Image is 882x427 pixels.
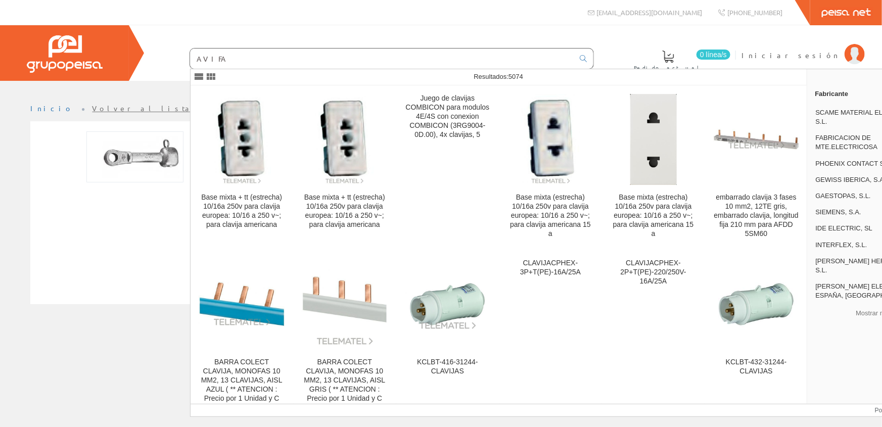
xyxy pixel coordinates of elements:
img: Base mixta + tt (estrecha) 10/16a 250v para clavija europea: 10/16 a 250 v~; para clavija americana [213,94,271,185]
div: CLAVIJACPHEX-2P+T(PE)-220/250V-16A/25A [610,259,697,286]
span: [EMAIL_ADDRESS][DOMAIN_NAME] [597,8,703,17]
img: BARRA COLECT CLAVIJA, MONOFAS 10 MM2, 13 CLAVIJAS, AISL GRIS ( ** ATENCION : Precio por 1 Unidad y C [302,262,388,346]
img: Grupo Peisa [27,35,103,73]
div: Base mixta + tt (estrecha) 10/16a 250v para clavija europea: 10/16 a 250 v~; para clavija americana [302,193,388,229]
img: BARRA COLECT CLAVIJA, MONOFAS 10 MM2, 13 CLAVIJAS, AISL AZUL ( ** ATENCION : Precio por 1 Unidad y C [199,281,285,327]
a: KCLBT-432-31244-CLAVIJAS KCLBT-432-31244-CLAVIJAS [705,251,808,415]
div: BARRA COLECT CLAVIJA, MONOFAS 10 MM2, 13 CLAVIJAS, AISL GRIS ( ** ATENCION : Precio por 1 Unidad y C [302,358,388,403]
a: Base mixta + tt (estrecha) 10/16a 250v para clavija europea: 10/16 a 250 v~; para clavija america... [191,86,293,250]
span: Pedido actual [634,63,703,73]
input: Buscar ... [190,49,574,69]
div: BARRA COLECT CLAVIJA, MONOFAS 10 MM2, 13 CLAVIJAS, AISL AZUL ( ** ATENCION : Precio por 1 Unidad y C [199,358,285,403]
a: Iniciar sesión [741,42,865,52]
img: KCLBT-432-31244-CLAVIJAS [713,261,800,348]
a: KCLBT-416-31244-CLAVIJAS KCLBT-416-31244-CLAVIJAS [396,251,499,415]
div: Base mixta + tt (estrecha) 10/16a 250v para clavija europea: 10/16 a 250 v~; para clavija americana [199,193,285,229]
img: Base mixta (estrecha) 10/16a 250v para clavija europea: 10/16 a 250 v~; para clavija americana 15 a [630,94,677,185]
a: Volver al listado de productos [92,104,292,113]
img: Base mixta + tt (estrecha) 10/16a 250v para clavija europea: 10/16 a 250 v~; para clavija americana [315,94,374,185]
span: Resultados: [474,73,523,80]
a: BARRA COLECT CLAVIJA, MONOFAS 10 MM2, 13 CLAVIJAS, AISL GRIS ( ** ATENCION : Precio por 1 Unidad ... [294,251,396,415]
span: 0 línea/s [697,50,730,60]
a: Base mixta (estrecha) 10/16a 250v para clavija europea: 10/16 a 250 v~; para clavija americana 15... [602,86,705,250]
div: Juego de clavijas COMBICON para modulos 4E/4S con conexion COMBICON (3RG9004-0D.00), 4x clavijas, 5 [404,94,491,139]
img: Foto artículo Rotula Larga R-16p_16 made (192x100.8345323741) [86,131,183,182]
img: embarrado clavija 3 fases 10 mm2, 12TE gris, embarrado clavija, longitud fija 210 mm para AFDD 5SM60 [713,129,800,151]
a: BARRA COLECT CLAVIJA, MONOFAS 10 MM2, 13 CLAVIJAS, AISL AZUL ( ** ATENCION : Precio por 1 Unidad ... [191,251,293,415]
a: Base mixta + tt (estrecha) 10/16a 250v para clavija europea: 10/16 a 250 v~; para clavija america... [294,86,396,250]
div: embarrado clavija 3 fases 10 mm2, 12TE gris, embarrado clavija, longitud fija 210 mm para AFDD 5SM60 [713,193,800,239]
div: KCLBT-416-31244-CLAVIJAS [404,358,491,376]
div: Base mixta (estrecha) 10/16a 250v para clavija europea: 10/16 a 250 v~; para clavija americana 15 a [507,193,594,239]
div: Base mixta (estrecha) 10/16a 250v para clavija europea: 10/16 a 250 v~; para clavija americana 15 a [610,193,697,239]
span: [PHONE_NUMBER] [727,8,782,17]
a: embarrado clavija 3 fases 10 mm2, 12TE gris, embarrado clavija, longitud fija 210 mm para AFDD 5S... [705,86,808,250]
div: KCLBT-432-31244-CLAVIJAS [713,358,800,376]
a: CLAVIJACPHEX-3P+T(PE)-16A/25A [499,251,602,415]
a: Base mixta (estrecha) 10/16a 250v para clavija europea: 10/16 a 250 v~; para clavija americana 15... [499,86,602,250]
a: Inicio [30,104,73,113]
img: KCLBT-416-31244-CLAVIJAS [404,278,491,330]
div: CLAVIJACPHEX-3P+T(PE)-16A/25A [507,259,594,277]
img: Base mixta (estrecha) 10/16a 250v para clavija europea: 10/16 a 250 v~; para clavija americana 15 a [521,94,580,185]
a: Juego de clavijas COMBICON para modulos 4E/4S con conexion COMBICON (3RG9004-0D.00), 4x clavijas, 5 [396,86,499,250]
span: 5074 [508,73,523,80]
a: CLAVIJACPHEX-2P+T(PE)-220/250V-16A/25A [602,251,705,415]
span: Iniciar sesión [741,50,840,60]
